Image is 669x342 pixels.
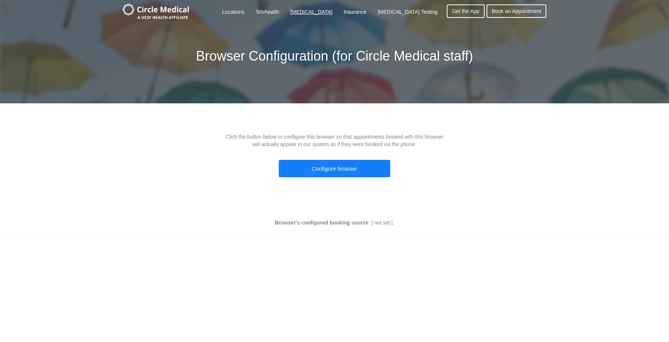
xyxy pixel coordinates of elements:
p: : [ not set ] . [123,219,546,227]
a: [MEDICAL_DATA] Testing [378,8,437,16]
a: Telehealth [256,8,279,16]
a: Book an Appointment [487,4,546,18]
a: [MEDICAL_DATA] [290,8,332,16]
button: Configure browser [279,160,390,177]
a: Insurance [343,8,366,16]
div: Click the button below to configure this browser so that appointments booked with this browser wi... [152,133,517,189]
img: logo [123,4,189,19]
a: Get the App [447,4,485,18]
h1: Browser Configuration (for Circle Medical staff) [196,49,473,73]
b: Browser's configured booking source [275,220,368,226]
a: Locations [222,8,245,16]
